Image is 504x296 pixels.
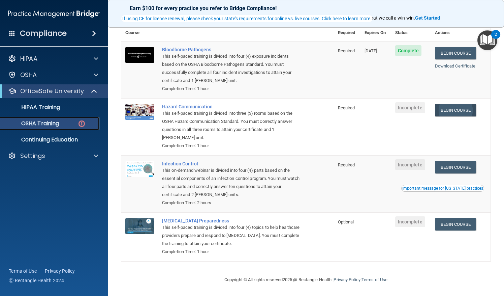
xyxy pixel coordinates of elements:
[122,16,372,21] div: If using CE for license renewal, please check your state's requirements for online vs. live cours...
[162,223,300,248] div: This self-paced training is divided into four (4) topics to help healthcare providers prepare and...
[162,104,300,109] a: Hazard Communication
[495,34,497,43] div: 2
[435,63,476,69] a: Download Certificate
[8,152,98,160] a: Settings
[338,162,355,167] span: Required
[162,248,300,256] div: Completion Time: 1 hour
[162,142,300,150] div: Completion Time: 1 hour
[477,30,497,50] button: Open Resource Center, 2 new notifications
[334,277,360,282] a: Privacy Policy
[9,277,64,284] span: Ⓒ Rectangle Health 2024
[8,7,100,21] img: PMB logo
[361,277,387,282] a: Terms of Use
[435,104,476,116] a: Begin Course
[45,268,75,274] a: Privacy Policy
[162,161,300,166] a: Infection Control
[130,5,482,11] p: Earn $100 for every practice you refer to Bridge Compliance!
[162,109,300,142] div: This self-paced training is divided into three (3) rooms based on the OSHA Hazard Communication S...
[334,25,360,41] th: Required
[338,48,355,53] span: Required
[162,218,300,223] a: [MEDICAL_DATA] Preparedness
[395,45,422,56] span: Complete
[20,71,37,79] p: OSHA
[395,216,425,227] span: Incomplete
[183,269,429,291] div: Copyright © All rights reserved 2025 @ Rectangle Health | |
[20,55,37,63] p: HIPAA
[9,268,37,274] a: Terms of Use
[435,47,476,59] a: Begin Course
[365,48,377,53] span: [DATE]
[395,102,425,113] span: Incomplete
[4,120,59,127] p: OSHA Training
[401,185,484,192] button: Read this if you are a dental practitioner in the state of CA
[338,219,354,224] span: Optional
[415,15,441,21] a: Get Started
[402,186,483,190] div: Important message for [US_STATE] practices
[391,25,431,41] th: Status
[162,52,300,85] div: This self-paced training is divided into four (4) exposure incidents based on the OSHA Bloodborne...
[162,166,300,199] div: This on-demand webinar is divided into four (4) parts based on the essential components of an inf...
[435,218,476,231] a: Begin Course
[360,25,391,41] th: Expires On
[8,71,98,79] a: OSHA
[4,136,96,143] p: Continuing Education
[338,105,355,110] span: Required
[20,152,45,160] p: Settings
[162,85,300,93] div: Completion Time: 1 hour
[8,87,98,95] a: OfficeSafe University
[431,25,491,41] th: Actions
[4,104,60,111] p: HIPAA Training
[351,15,415,21] span: ! That's what we call a win-win.
[415,15,440,21] strong: Get Started
[162,199,300,207] div: Completion Time: 2 hours
[20,87,84,95] p: OfficeSafe University
[8,55,98,63] a: HIPAA
[20,29,67,38] h4: Compliance
[395,159,425,170] span: Incomplete
[121,15,373,22] button: If using CE for license renewal, please check your state's requirements for online vs. live cours...
[77,119,86,128] img: danger-circle.6113f641.png
[121,25,158,41] th: Course
[435,161,476,173] a: Begin Course
[162,47,300,52] a: Bloodborne Pathogens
